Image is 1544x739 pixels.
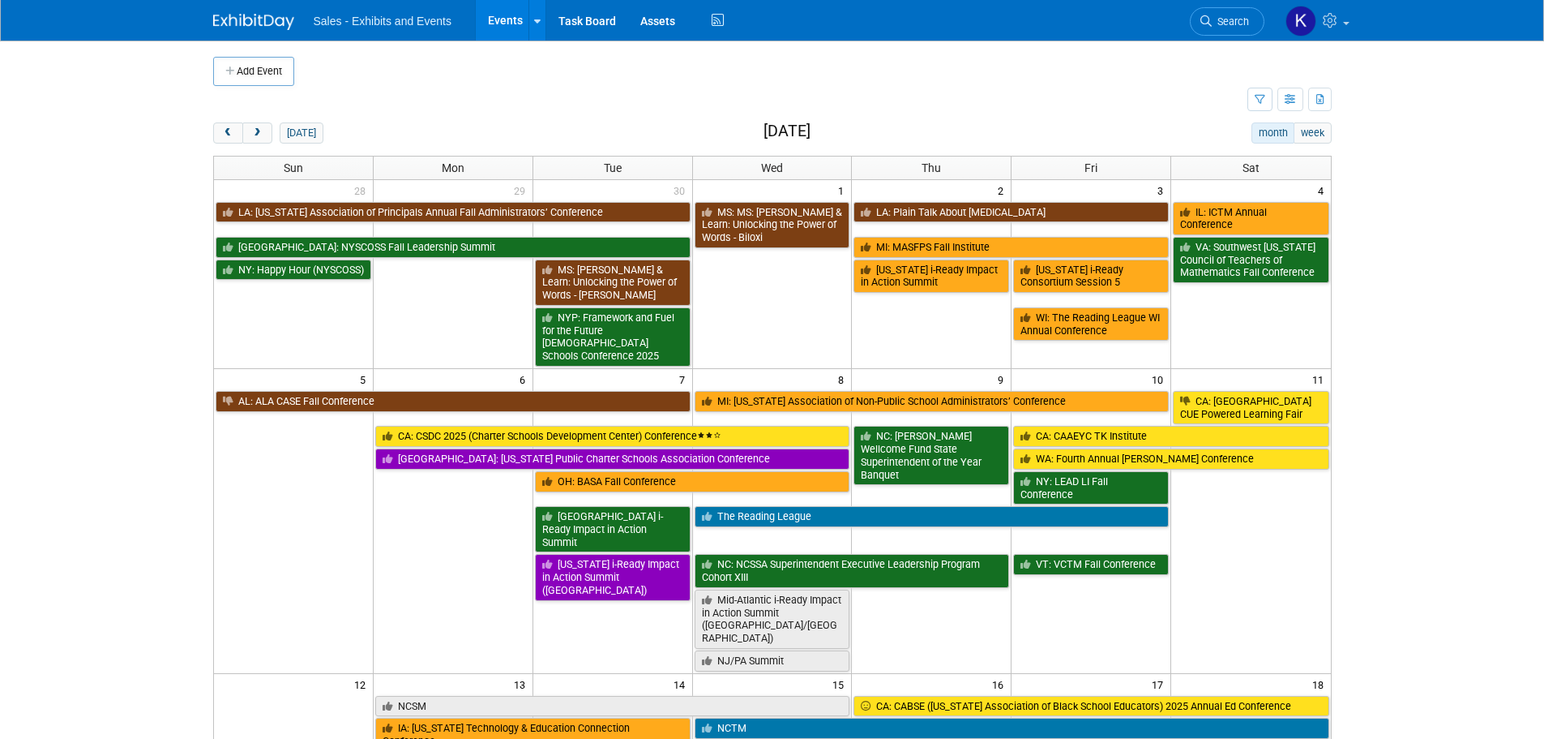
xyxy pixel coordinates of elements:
a: NJ/PA Summit [695,651,850,672]
span: 3 [1156,180,1170,200]
a: NY: LEAD LI Fall Conference [1013,471,1169,505]
span: Mon [442,161,464,174]
span: Tue [604,161,622,174]
span: 9 [996,369,1011,389]
a: MS: MS: [PERSON_NAME] & Learn: Unlocking the Power of Words - Biloxi [695,202,850,248]
span: 16 [990,674,1011,694]
span: 7 [678,369,692,389]
a: [US_STATE] i-Ready Impact in Action Summit ([GEOGRAPHIC_DATA]) [535,554,691,600]
a: VA: Southwest [US_STATE] Council of Teachers of Mathematics Fall Conference [1173,237,1328,283]
a: [GEOGRAPHIC_DATA] i-Ready Impact in Action Summit [535,506,691,552]
a: NCSM [375,696,850,717]
span: Sun [284,161,303,174]
a: [GEOGRAPHIC_DATA]: NYSCOSS Fall Leadership Summit [216,237,691,258]
span: 10 [1150,369,1170,389]
span: 11 [1311,369,1331,389]
a: The Reading League [695,506,1170,527]
img: Kara Haven [1285,6,1316,37]
a: NCTM [695,718,1329,739]
a: NYP: Framework and Fuel for the Future [DEMOGRAPHIC_DATA] Schools Conference 2025 [535,307,691,367]
span: 13 [512,674,532,694]
a: Mid-Atlantic i-Ready Impact in Action Summit ([GEOGRAPHIC_DATA]/[GEOGRAPHIC_DATA]) [695,590,850,649]
span: 18 [1311,674,1331,694]
span: Fri [1084,161,1097,174]
span: 28 [353,180,373,200]
button: prev [213,122,243,144]
span: Sales - Exhibits and Events [314,15,451,28]
a: MS: [PERSON_NAME] & Learn: Unlocking the Power of Words - [PERSON_NAME] [535,260,691,306]
a: CA: CAAEYC TK Institute [1013,426,1328,447]
a: AL: ALA CASE Fall Conference [216,391,691,412]
a: VT: VCTM Fall Conference [1013,554,1169,575]
span: 6 [518,369,532,389]
img: ExhibitDay [213,14,294,30]
span: 5 [358,369,373,389]
a: MI: [US_STATE] Association of Non-Public School Administrators’ Conference [695,391,1170,412]
button: week [1294,122,1331,144]
span: 14 [672,674,692,694]
a: CA: [GEOGRAPHIC_DATA] CUE Powered Learning Fair [1173,391,1328,424]
a: [US_STATE] i-Ready Impact in Action Summit [853,260,1009,293]
span: 30 [672,180,692,200]
span: Thu [922,161,941,174]
button: Add Event [213,57,294,86]
span: 1 [836,180,851,200]
a: CA: CSDC 2025 (Charter Schools Development Center) Conference [375,426,850,447]
a: IL: ICTM Annual Conference [1173,202,1328,235]
a: [GEOGRAPHIC_DATA]: [US_STATE] Public Charter Schools Association Conference [375,449,850,470]
a: NC: [PERSON_NAME] Wellcome Fund State Superintendent of the Year Banquet [853,426,1009,485]
span: 17 [1150,674,1170,694]
span: 15 [831,674,851,694]
a: LA: [US_STATE] Association of Principals Annual Fall Administrators’ Conference [216,202,691,223]
button: month [1251,122,1294,144]
button: [DATE] [280,122,323,144]
a: WI: The Reading League WI Annual Conference [1013,307,1169,341]
a: WA: Fourth Annual [PERSON_NAME] Conference [1013,449,1328,470]
span: 12 [353,674,373,694]
a: [US_STATE] i-Ready Consortium Session 5 [1013,260,1169,293]
h2: [DATE] [763,122,810,140]
span: Wed [761,161,783,174]
a: LA: Plain Talk About [MEDICAL_DATA] [853,202,1169,223]
span: 29 [512,180,532,200]
span: Sat [1242,161,1260,174]
span: 8 [836,369,851,389]
a: NC: NCSSA Superintendent Executive Leadership Program Cohort XIII [695,554,1010,587]
a: CA: CABSE ([US_STATE] Association of Black School Educators) 2025 Annual Ed Conference [853,696,1328,717]
a: NY: Happy Hour (NYSCOSS) [216,260,371,281]
span: Search [1212,15,1249,28]
a: MI: MASFPS Fall Institute [853,237,1169,258]
span: 4 [1316,180,1331,200]
a: Search [1190,7,1264,36]
a: OH: BASA Fall Conference [535,471,850,492]
button: next [242,122,272,144]
span: 2 [996,180,1011,200]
